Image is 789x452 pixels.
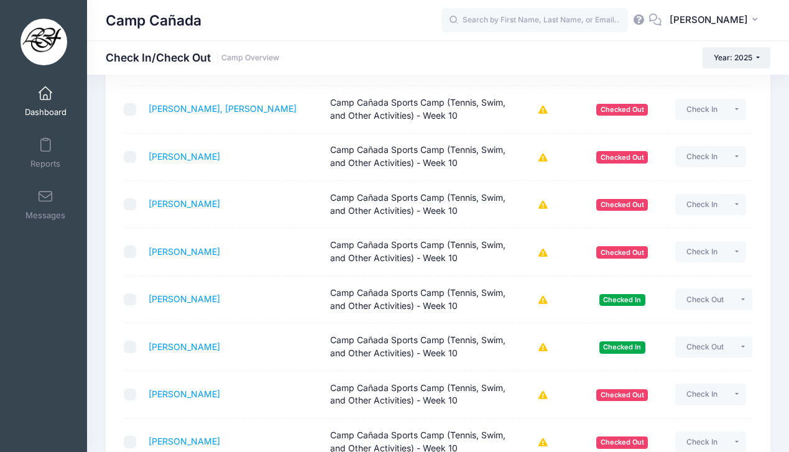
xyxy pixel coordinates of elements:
span: Checked Out [596,151,648,163]
span: [PERSON_NAME] [670,13,748,27]
a: [PERSON_NAME] [149,198,220,209]
td: Camp Cañada Sports Camp (Tennis, Swim, and Other Activities) - Week 10 [324,181,512,228]
td: Camp Cañada Sports Camp (Tennis, Swim, and Other Activities) - Week 10 [324,323,512,371]
span: Checked Out [596,199,648,211]
h1: Check In/Check Out [106,51,279,64]
a: Reports [16,131,75,175]
span: Checked Out [596,104,648,116]
img: Camp Cañada [21,19,67,65]
a: [PERSON_NAME] [149,389,220,399]
a: Dashboard [16,80,75,123]
span: Reports [30,159,60,169]
button: Check In [675,194,728,215]
a: [PERSON_NAME] [149,151,220,162]
span: Year: 2025 [714,53,752,62]
span: Dashboard [25,107,67,118]
td: Camp Cañada Sports Camp (Tennis, Swim, and Other Activities) - Week 10 [324,228,512,275]
a: [PERSON_NAME], [PERSON_NAME] [149,103,297,114]
a: [PERSON_NAME] [149,246,220,257]
button: Check In [675,146,728,167]
span: Checked Out [596,246,648,258]
button: Check In [675,99,728,120]
td: Camp Cañada Sports Camp (Tennis, Swim, and Other Activities) - Week 10 [324,86,512,133]
span: Checked In [599,341,645,353]
td: Camp Cañada Sports Camp (Tennis, Swim, and Other Activities) - Week 10 [324,276,512,323]
span: Checked Out [596,436,648,448]
a: [PERSON_NAME] [149,341,220,352]
button: Check In [675,241,728,262]
button: Check In [675,384,728,405]
td: Camp Cañada Sports Camp (Tennis, Swim, and Other Activities) - Week 10 [324,371,512,418]
button: Check Out [675,336,734,357]
a: Messages [16,183,75,226]
button: Year: 2025 [703,47,770,68]
a: Camp Overview [221,53,279,63]
button: Check Out [675,288,734,310]
span: Checked In [599,294,645,306]
button: [PERSON_NAME] [662,6,770,35]
a: [PERSON_NAME] [149,436,220,446]
span: Checked Out [596,389,648,401]
a: [PERSON_NAME] [149,293,220,304]
h1: Camp Cañada [106,6,201,35]
input: Search by First Name, Last Name, or Email... [441,8,628,33]
td: Camp Cañada Sports Camp (Tennis, Swim, and Other Activities) - Week 10 [324,134,512,181]
span: Messages [25,210,65,221]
